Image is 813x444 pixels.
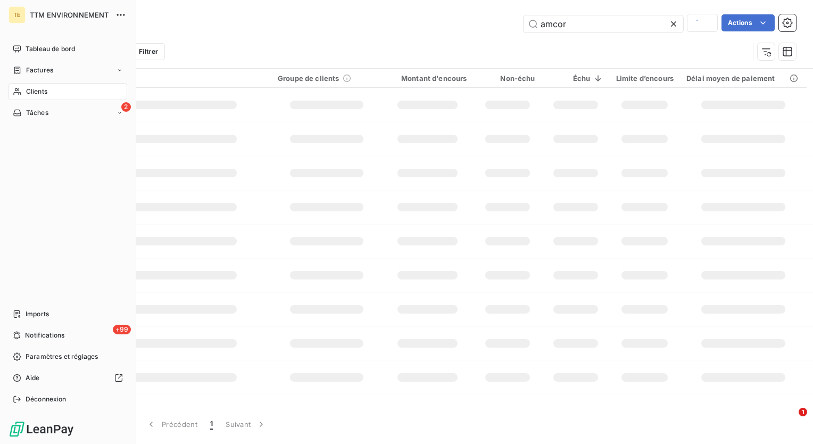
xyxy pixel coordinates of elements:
[616,74,674,83] div: Limite d’encours
[721,14,775,31] button: Actions
[480,74,535,83] div: Non-échu
[139,413,204,435] button: Précédent
[686,74,800,83] div: Délai moyen de paiement
[26,87,47,96] span: Clients
[26,44,75,54] span: Tableau de bord
[219,413,273,435] button: Suivant
[799,408,807,416] span: 1
[9,369,127,387] a: Aide
[121,102,131,112] span: 2
[116,43,165,60] button: Filtrer
[204,413,219,435] button: 1
[30,11,109,19] span: TTM ENVIRONNEMENT
[26,108,48,118] span: Tâches
[524,15,683,32] input: Rechercher
[388,74,467,83] div: Montant d'encours
[278,74,339,83] span: Groupe de clients
[26,394,67,404] span: Déconnexion
[113,325,131,334] span: +99
[26,352,98,361] span: Paramètres et réglages
[26,373,40,383] span: Aide
[26,309,49,319] span: Imports
[26,65,53,75] span: Factures
[777,408,802,433] iframe: Intercom live chat
[9,6,26,23] div: TE
[9,421,74,438] img: Logo LeanPay
[548,74,603,83] div: Échu
[210,419,213,430] span: 1
[25,331,64,340] span: Notifications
